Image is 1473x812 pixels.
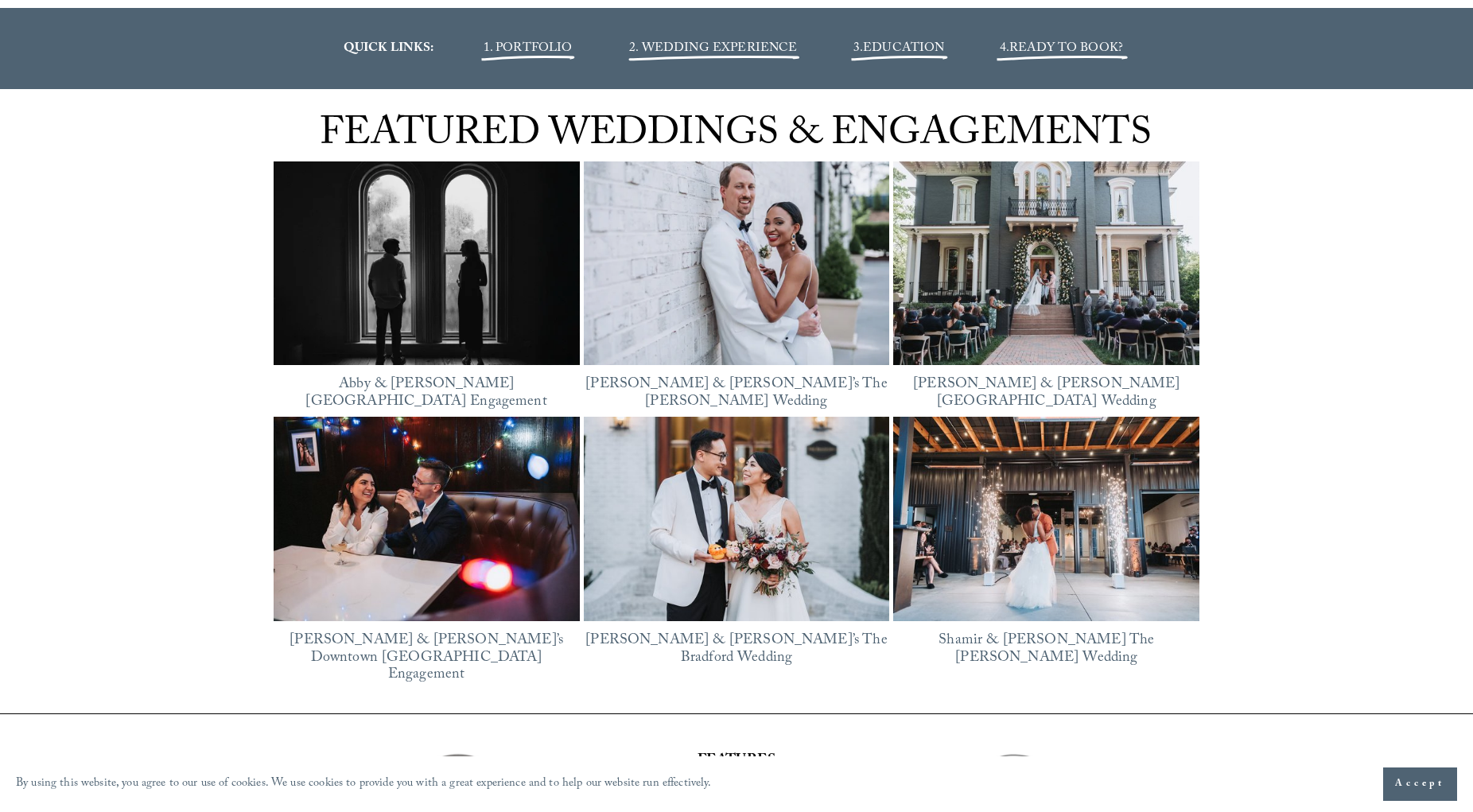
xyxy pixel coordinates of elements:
[16,773,712,796] p: By using this website, you agree to our use of cookies. We use cookies to provide you with a grea...
[939,629,1154,671] a: Shamir & [PERSON_NAME] The [PERSON_NAME] Wedding
[1383,767,1457,801] button: Accept
[290,629,563,688] a: [PERSON_NAME] & [PERSON_NAME]’s Downtown [GEOGRAPHIC_DATA] Engagement
[585,373,887,415] a: [PERSON_NAME] & [PERSON_NAME]’s The [PERSON_NAME] Wedding
[273,417,579,621] img: Lorena &amp; Tom’s Downtown Durham Engagement
[863,38,944,60] a: EDUCATION
[1000,38,1009,60] span: 4.
[584,149,890,379] img: Bella &amp; Mike’s The Maxwell Raleigh Wedding
[584,161,890,366] a: Bella &amp; Mike’s The Maxwell Raleigh Wedding
[274,417,580,621] a: Lorena &amp; Tom’s Downtown Durham Engagement
[305,373,546,415] a: Abby & [PERSON_NAME][GEOGRAPHIC_DATA] Engagement
[484,38,573,60] a: 1. PORTFOLIO
[629,38,797,60] a: 2. WEDDING EXPERIENCE
[344,38,434,60] strong: QUICK LINKS:
[584,417,890,621] img: Justine &amp; Xinli’s The Bradford Wedding
[853,38,945,60] span: 3.
[274,161,580,366] a: Abby &amp; Reed’s Heights House Hotel Engagement
[585,629,887,671] a: [PERSON_NAME] & [PERSON_NAME]’s The Bradford Wedding
[1009,38,1123,60] a: READY TO BOOK?
[893,417,1199,621] img: Shamir &amp; Keegan’s The Meadows Raleigh Wedding
[1395,776,1445,792] span: Accept
[274,149,580,379] img: Abby &amp; Reed’s Heights House Hotel Engagement
[913,373,1180,415] a: [PERSON_NAME] & [PERSON_NAME][GEOGRAPHIC_DATA] Wedding
[698,749,775,774] strong: FEATURES
[893,161,1199,366] img: Chantel &amp; James’ Heights House Hotel Wedding
[320,104,1152,170] span: FEATURED WEDDINGS & ENGAGEMENTS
